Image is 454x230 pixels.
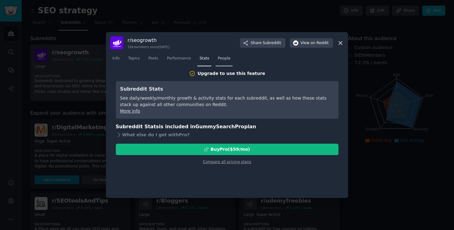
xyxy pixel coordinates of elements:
[148,56,158,61] span: Posts
[197,54,211,66] a: Stats
[126,54,142,66] a: Topics
[116,123,338,131] h3: Subreddit Stats is included in plan
[110,54,122,66] a: Info
[165,54,193,66] a: Performance
[203,160,251,164] a: Compare all pricing plans
[112,56,120,61] span: Info
[218,56,230,61] span: People
[120,85,334,93] h3: Subreddit Stats
[216,54,233,66] a: People
[301,40,329,46] span: View
[167,56,191,61] span: Performance
[128,37,169,43] h3: r/ seogrowth
[128,56,140,61] span: Topics
[116,144,338,155] button: BuyPro($59/mo)
[311,40,329,46] span: on Reddit
[263,40,281,46] span: Subreddit
[211,146,250,153] div: Buy Pro ($ 59 /mo )
[128,45,169,49] div: 32k members since [DATE]
[120,95,334,108] div: See daily/weekly/monthly growth & activity stats for each subreddit, as well as how these stats s...
[200,56,209,61] span: Stats
[195,124,244,129] span: GummySearch Pro
[146,54,160,66] a: Posts
[116,131,338,139] div: What else do I get with Pro ?
[198,70,265,77] div: Upgrade to use this feature
[240,38,285,48] button: ShareSubreddit
[120,109,140,113] a: More info
[290,38,333,48] button: Viewon Reddit
[251,40,281,46] span: Share
[110,36,123,49] img: seogrowth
